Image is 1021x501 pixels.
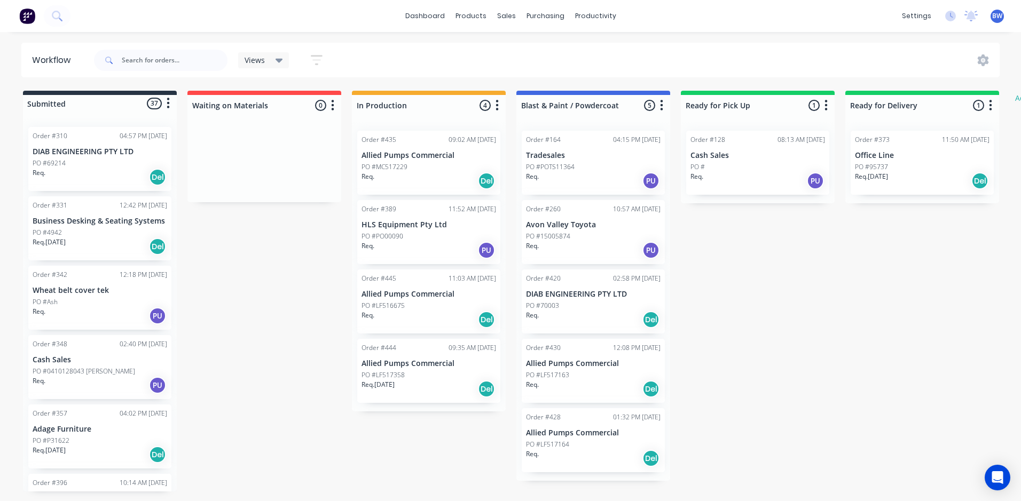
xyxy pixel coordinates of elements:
[897,8,937,24] div: settings
[362,204,396,214] div: Order #389
[526,151,661,160] p: Tradesales
[33,228,62,237] p: PO #4942
[19,8,35,24] img: Factory
[807,172,824,189] div: PU
[526,220,661,229] p: Avon Valley Toyota
[971,172,988,189] div: Del
[478,311,495,328] div: Del
[33,409,67,418] div: Order #357
[642,242,659,259] div: PU
[33,376,45,386] p: Req.
[985,465,1010,490] div: Open Intercom Messenger
[362,301,405,311] p: PO #LF516675
[642,172,659,189] div: PU
[642,450,659,467] div: Del
[120,478,167,488] div: 10:14 AM [DATE]
[613,343,661,353] div: 12:08 PM [DATE]
[450,8,492,24] div: products
[362,311,374,320] p: Req.
[362,135,396,145] div: Order #435
[33,297,58,307] p: PO #Ash
[642,311,659,328] div: Del
[357,269,500,333] div: Order #44511:03 AM [DATE]Allied Pumps CommercialPO #LF516675Req.Del
[522,200,665,264] div: Order #26010:57 AM [DATE]Avon Valley ToyotaPO #15005874Req.PU
[357,131,500,195] div: Order #43509:02 AM [DATE]Allied Pumps CommercialPO #MC517229Req.Del
[33,446,66,455] p: Req. [DATE]
[149,169,166,186] div: Del
[120,131,167,141] div: 04:57 PM [DATE]
[526,359,661,368] p: Allied Pumps Commercial
[522,131,665,195] div: Order #16404:15 PM [DATE]TradesalesPO #POTS11364Req.PU
[642,380,659,397] div: Del
[449,204,496,214] div: 11:52 AM [DATE]
[362,241,374,251] p: Req.
[522,408,665,472] div: Order #42801:32 PM [DATE]Allied Pumps CommercialPO #LF517164Req.Del
[855,162,888,172] p: PO #95737
[526,343,561,353] div: Order #430
[613,135,661,145] div: 04:15 PM [DATE]
[526,135,561,145] div: Order #164
[855,151,989,160] p: Office Line
[526,162,575,172] p: PO #POTS11364
[120,201,167,210] div: 12:42 PM [DATE]
[690,151,825,160] p: Cash Sales
[33,286,167,295] p: Wheat belt cover tek
[357,339,500,403] div: Order #44409:35 AM [DATE]Allied Pumps CommercialPO #LF517358Req.[DATE]Del
[28,127,171,191] div: Order #31004:57 PM [DATE]DIAB ENGINEERING PTY LTDPO #69214Req.Del
[400,8,450,24] a: dashboard
[149,446,166,463] div: Del
[686,131,829,195] div: Order #12808:13 AM [DATE]Cash SalesPO #Req.PU
[526,428,661,438] p: Allied Pumps Commercial
[245,54,265,66] span: Views
[522,269,665,333] div: Order #42002:58 PM [DATE]DIAB ENGINEERING PTY LTDPO #70003Req.Del
[855,172,888,181] p: Req. [DATE]
[449,135,496,145] div: 09:02 AM [DATE]
[526,380,539,389] p: Req.
[33,436,69,446] p: PO #P31622
[690,172,703,181] p: Req.
[28,404,171,468] div: Order #35704:02 PM [DATE]Adage FurniturePO #P31622Req.[DATE]Del
[690,135,725,145] div: Order #128
[526,449,539,459] p: Req.
[33,201,67,210] div: Order #331
[120,270,167,280] div: 12:18 PM [DATE]
[362,162,407,172] p: PO #MC517229
[33,237,66,247] p: Req. [DATE]
[526,274,561,283] div: Order #420
[478,380,495,397] div: Del
[449,274,496,283] div: 11:03 AM [DATE]
[526,440,569,449] p: PO #LF517164
[149,238,166,255] div: Del
[362,380,395,389] p: Req. [DATE]
[120,339,167,349] div: 02:40 PM [DATE]
[526,412,561,422] div: Order #428
[478,172,495,189] div: Del
[526,241,539,251] p: Req.
[362,172,374,181] p: Req.
[33,425,167,434] p: Adage Furniture
[362,370,405,380] p: PO #LF517358
[942,135,989,145] div: 11:50 AM [DATE]
[526,301,559,311] p: PO #70003
[33,147,167,156] p: DIAB ENGINEERING PTY LTD
[149,307,166,324] div: PU
[362,290,496,299] p: Allied Pumps Commercial
[478,242,495,259] div: PU
[33,307,45,316] p: Req.
[33,367,135,376] p: PO #0410128043 [PERSON_NAME]
[613,204,661,214] div: 10:57 AM [DATE]
[33,339,67,349] div: Order #348
[362,232,403,241] p: PO #PO00090
[33,131,67,141] div: Order #310
[492,8,521,24] div: sales
[526,290,661,299] p: DIAB ENGINEERING PTY LTD
[122,50,227,71] input: Search for orders...
[690,162,705,172] p: PO #
[777,135,825,145] div: 08:13 AM [DATE]
[33,355,167,364] p: Cash Sales
[357,200,500,264] div: Order #38911:52 AM [DATE]HLS Equipment Pty LtdPO #PO00090Req.PU
[362,359,496,368] p: Allied Pumps Commercial
[33,217,167,226] p: Business Desking & Seating Systems
[526,370,569,380] p: PO #LF517163
[362,151,496,160] p: Allied Pumps Commercial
